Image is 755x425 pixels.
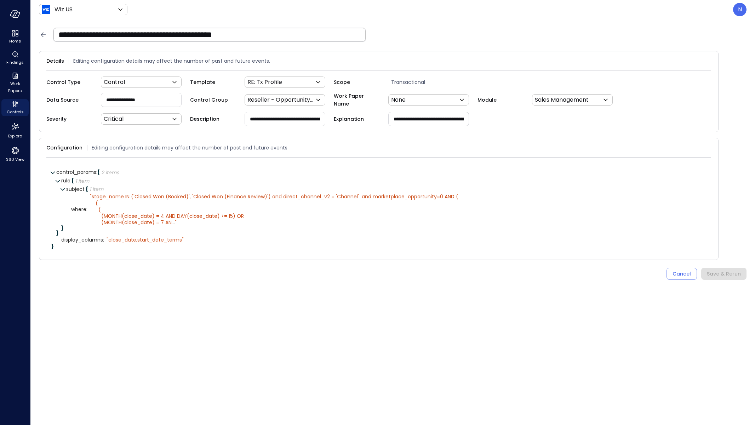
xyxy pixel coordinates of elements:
span: : [86,206,87,213]
span: Control Group [190,96,236,104]
span: 360 View [6,156,24,163]
div: Cancel [673,270,691,278]
span: { [97,169,100,176]
span: rule [61,177,72,184]
span: ... [172,219,175,226]
span: subject [66,186,86,193]
span: Module [477,96,524,104]
span: Home [9,38,21,45]
span: Explore [8,132,22,140]
p: Control [104,78,125,86]
span: : [96,169,97,176]
div: Findings [1,50,29,67]
span: Explanation [334,115,380,123]
div: 2 items [101,170,119,175]
div: } [61,226,706,231]
div: } [56,231,706,236]
span: Control Type [46,78,92,86]
div: Controls [1,99,29,116]
span: { [86,186,88,193]
div: Explore [1,120,29,140]
span: control_params [56,169,97,176]
span: Description [190,115,236,123]
div: } [51,244,706,249]
div: 1 item [75,178,89,183]
div: " close_date,start_date_terms" [107,237,184,243]
span: Transactional [388,78,477,86]
span: : [103,236,104,243]
div: Work Papers [1,71,29,95]
p: N [738,5,742,14]
div: Home [1,28,29,45]
span: Editing configuration details may affect the number of past and future events [92,144,287,152]
span: Work Paper Name [334,92,380,108]
div: Noy Vadai [733,3,747,16]
img: Icon [42,5,50,14]
span: Findings [6,59,24,66]
span: Configuration [46,144,82,152]
span: display_columns [61,237,104,243]
p: Reseller - Opportunity Validation [247,96,314,104]
span: Editing configuration details may affect the number of past and future events. [73,57,270,65]
div: 1 item [90,187,103,192]
span: Work Papers [4,80,26,94]
span: Details [46,57,64,65]
span: Severity [46,115,92,123]
p: Sales Management [535,96,589,104]
p: None [391,96,406,104]
span: Controls [7,108,24,115]
p: Critical [104,115,124,123]
p: RE: Tx Profile [247,78,282,86]
span: : [85,186,86,193]
span: where [71,207,87,212]
div: " " [90,193,458,226]
span: : [70,177,72,184]
span: { [72,177,74,184]
button: Cancel [667,268,697,280]
p: Wiz US [55,5,73,14]
div: 360 View [1,144,29,164]
span: Scope [334,78,380,86]
span: stage_name IN ('Closed Won (Booked)', 'Closed Won (Finance Review)') and direct_channel_v2 = 'Cha... [90,193,458,226]
span: Template [190,78,236,86]
span: Data Source [46,96,92,104]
